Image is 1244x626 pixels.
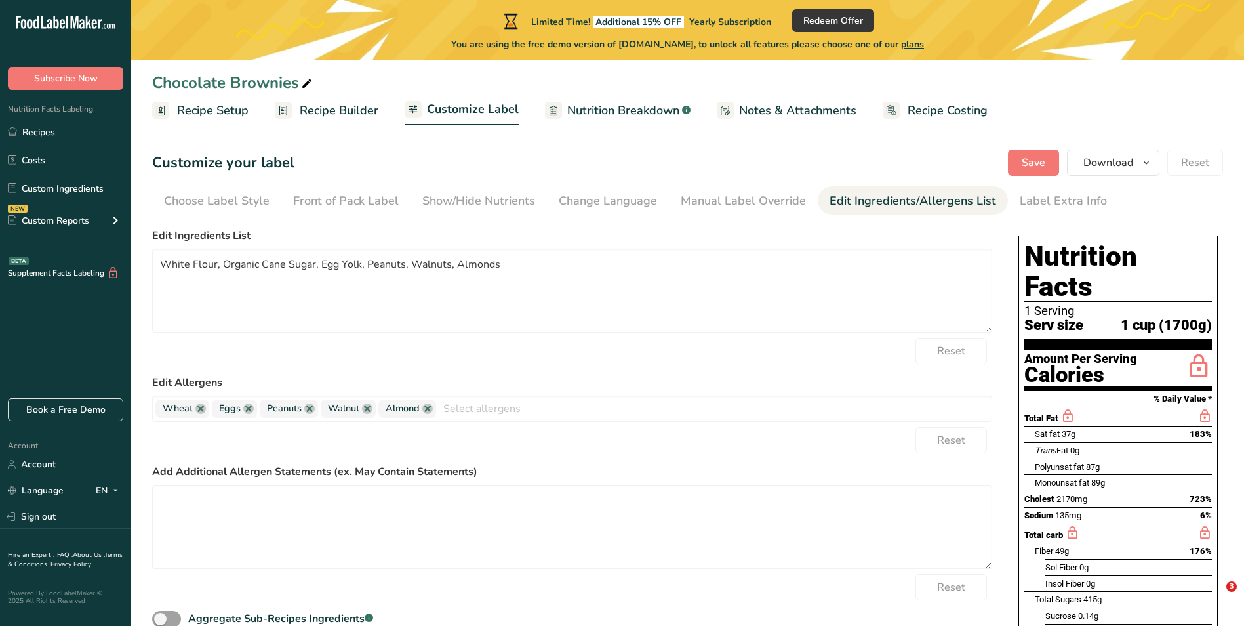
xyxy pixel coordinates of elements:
span: Wheat [163,402,193,416]
span: You are using the free demo version of [DOMAIN_NAME], to unlock all features please choose one of... [451,37,924,51]
label: Edit Allergens [152,375,992,390]
button: Reset [915,427,987,453]
div: Powered By FoodLabelMaker © 2025 All Rights Reserved [8,589,123,605]
div: Label Extra Info [1020,192,1107,210]
span: Reset [1181,155,1209,171]
span: Sodium [1024,511,1053,520]
i: Trans [1035,446,1056,455]
div: EN [96,483,123,499]
span: Total Fat [1024,413,1058,423]
a: Language [8,479,64,502]
span: Redeem Offer [803,14,863,28]
span: Save [1022,155,1045,171]
a: Terms & Conditions . [8,551,123,569]
span: 0g [1086,579,1095,589]
div: Amount Per Serving [1024,353,1137,365]
div: Custom Reports [8,214,89,228]
span: 6% [1200,511,1212,520]
span: Fiber [1035,546,1053,556]
div: Chocolate Brownies [152,71,315,94]
div: Show/Hide Nutrients [422,192,535,210]
a: FAQ . [57,551,73,560]
div: BETA [9,257,29,265]
span: 37g [1062,429,1075,439]
span: Nutrition Breakdown [567,102,679,119]
span: 0g [1079,562,1089,572]
label: Edit Ingredients List [152,228,992,243]
span: Monounsat fat [1035,478,1089,488]
span: Reset [937,432,965,448]
a: Customize Label [405,94,519,126]
span: Serv size [1024,318,1083,334]
span: Polyunsat fat [1035,462,1084,472]
span: Customize Label [427,100,519,118]
button: Reset [915,338,987,364]
input: Select allergens [436,398,992,419]
label: Add Additional Allergen Statements (ex. May Contain Statements) [152,464,992,480]
div: Change Language [559,192,657,210]
span: 723% [1190,494,1212,504]
a: Book a Free Demo [8,398,123,421]
span: 0.14g [1078,611,1098,621]
span: Recipe Setup [177,102,249,119]
span: Total Sugars [1035,595,1081,604]
span: Eggs [219,402,241,416]
span: Subscribe Now [34,72,98,85]
button: Download [1067,150,1159,176]
div: Calories [1024,365,1137,385]
span: Yearly Subscription [689,16,771,28]
span: Fat [1035,446,1068,455]
button: Save [1008,150,1059,176]
a: Notes & Attachments [717,96,856,125]
span: 89g [1091,478,1105,488]
span: Sucrose [1045,611,1076,621]
h1: Nutrition Facts [1024,241,1212,302]
span: 415g [1083,595,1102,604]
span: 183% [1190,429,1212,439]
span: Almond [386,402,420,416]
div: 1 Serving [1024,304,1212,318]
span: Cholest [1024,494,1054,504]
span: Download [1083,155,1133,171]
span: Peanuts [267,402,302,416]
span: 135mg [1055,511,1081,520]
span: Additional 15% OFF [593,16,684,28]
div: NEW [8,205,28,213]
a: Recipe Builder [275,96,378,125]
span: 0g [1070,446,1079,455]
span: 87g [1086,462,1100,472]
a: Hire an Expert . [8,551,54,560]
span: 3 [1226,581,1237,592]
button: Reset [1167,150,1223,176]
a: Recipe Costing [883,96,988,125]
a: Nutrition Breakdown [545,96,691,125]
span: plans [901,38,924,51]
button: Redeem Offer [792,9,874,32]
span: Reset [937,343,965,359]
button: Subscribe Now [8,67,123,90]
span: Recipe Costing [908,102,988,119]
span: 2170mg [1056,494,1087,504]
div: Choose Label Style [164,192,270,210]
div: Manual Label Override [681,192,806,210]
span: Notes & Attachments [739,102,856,119]
span: Reset [937,579,965,595]
span: Recipe Builder [300,102,378,119]
span: 176% [1190,546,1212,556]
span: Insol Fiber [1045,579,1084,589]
span: Walnut [328,402,359,416]
button: Reset [915,574,987,600]
iframe: Intercom live chat [1199,581,1231,613]
div: Limited Time! [501,13,771,29]
span: Sol Fiber [1045,562,1077,572]
span: Total carb [1024,530,1063,540]
span: 1 cup (1700g) [1121,318,1212,334]
span: Sat fat [1035,429,1060,439]
div: Edit Ingredients/Allergens List [830,192,996,210]
section: % Daily Value * [1024,391,1212,407]
a: Privacy Policy [50,560,91,569]
a: Recipe Setup [152,96,249,125]
h1: Customize your label [152,152,294,174]
span: 49g [1055,546,1069,556]
a: About Us . [73,551,104,560]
